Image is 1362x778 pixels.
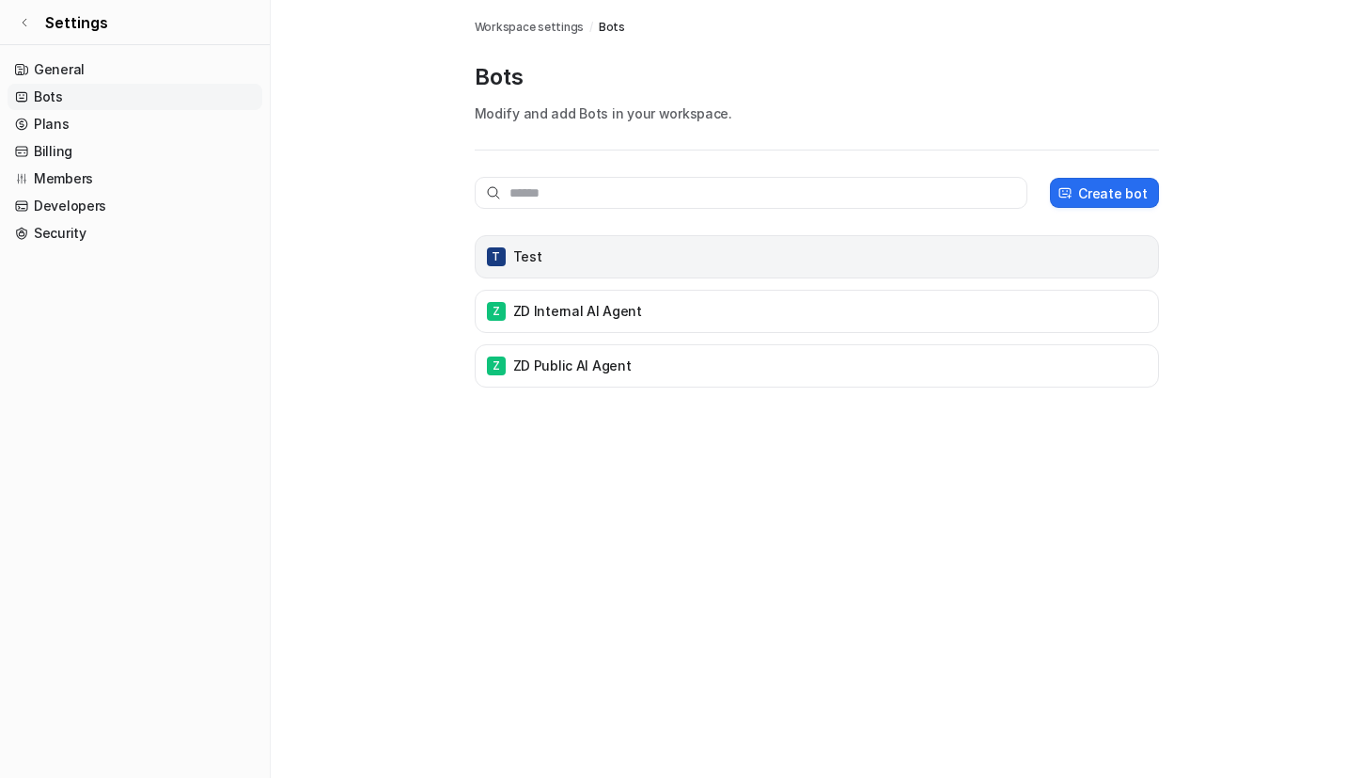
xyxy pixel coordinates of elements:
a: General [8,56,262,83]
a: Security [8,220,262,246]
p: Create bot [1078,183,1147,203]
span: Z [487,302,506,321]
span: / [589,19,593,36]
a: Bots [599,19,625,36]
span: Z [487,357,506,375]
a: Bots [8,84,262,110]
a: Plans [8,111,262,137]
p: Test [513,247,542,266]
span: T [487,247,506,266]
a: Members [8,166,262,192]
p: ZD Internal AI Agent [513,302,642,321]
button: Create bot [1050,178,1158,208]
a: Workspace settings [475,19,585,36]
span: Settings [45,11,108,34]
p: ZD Public AI Agent [513,357,632,375]
a: Developers [8,193,262,219]
a: Billing [8,138,262,165]
p: Bots [475,62,1159,92]
img: create [1057,186,1072,200]
p: Modify and add Bots in your workspace. [475,103,1159,123]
